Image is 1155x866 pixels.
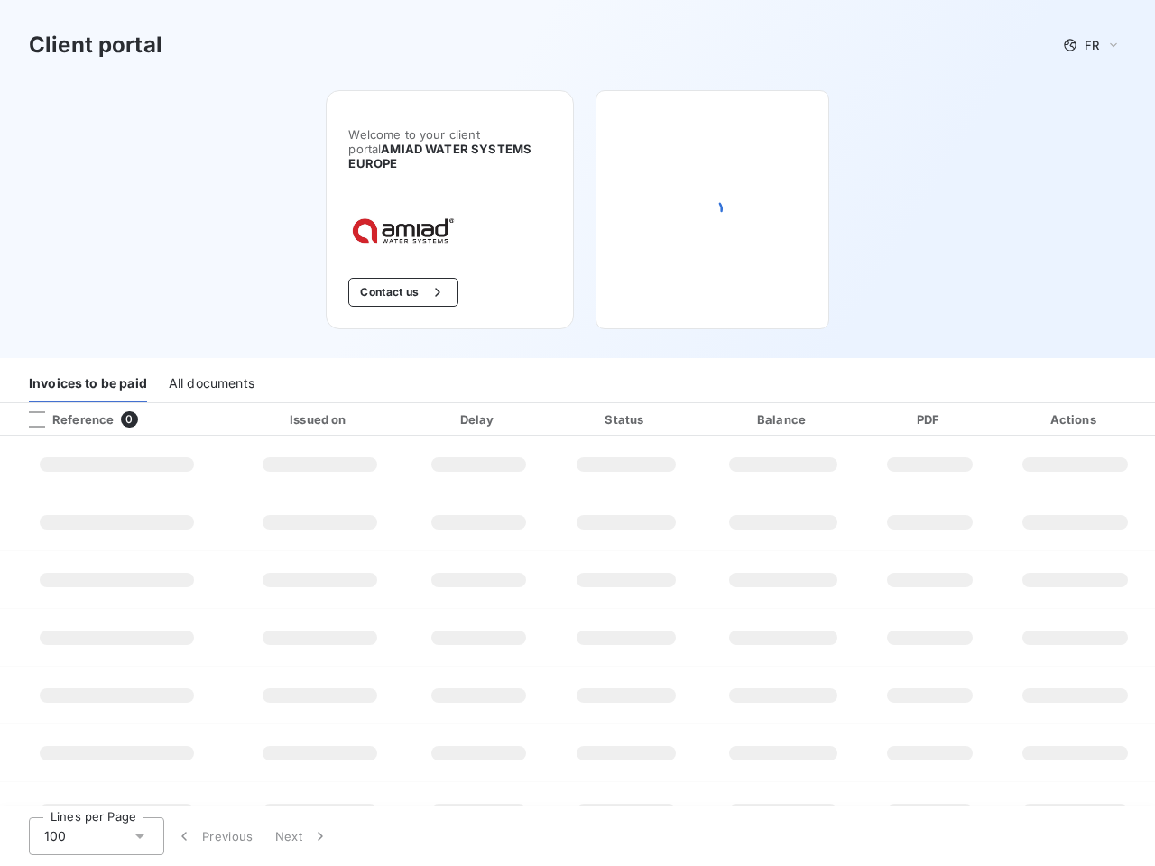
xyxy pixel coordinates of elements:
button: Previous [164,817,264,855]
span: AMIAD WATER SYSTEMS EUROPE [348,142,531,170]
span: FR [1085,38,1099,52]
div: Balance [705,410,861,428]
div: Invoices to be paid [29,364,147,402]
button: Next [264,817,340,855]
span: 100 [44,827,66,845]
img: Company logo [348,214,464,249]
div: Delay [411,410,548,428]
div: Status [555,410,698,428]
div: PDF [869,410,992,428]
span: Welcome to your client portal [348,127,551,170]
div: All documents [169,364,254,402]
div: Reference [14,411,114,428]
span: 0 [121,411,137,428]
div: Actions [998,410,1151,428]
h3: Client portal [29,29,162,61]
div: Issued on [236,410,402,428]
button: Contact us [348,278,457,307]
